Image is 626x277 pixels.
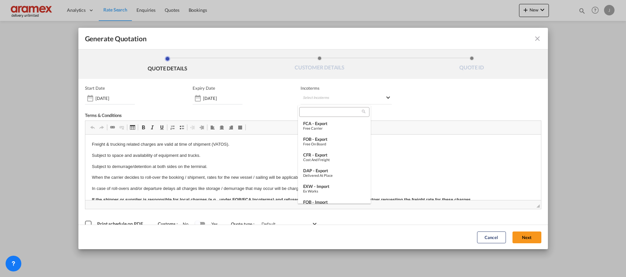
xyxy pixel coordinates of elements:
[303,184,365,189] div: EXW - import
[7,51,449,58] p: In case of roll-overs and/or departure delays all charges like storage / demurrage that may occur...
[7,7,449,177] body: Editor, editor22
[303,152,365,157] div: CFR - export
[7,7,449,13] p: Freight & trucking related charges are valid at time of shipment (VATOS).
[303,157,365,162] div: Cost and Freight
[303,121,365,126] div: FCA - export
[303,142,365,146] div: Free on Board
[303,126,365,130] div: Free Carrier
[303,168,365,173] div: DAP - export
[303,137,365,142] div: FOB - export
[7,29,449,36] p: Subject to demurrage/detention at both sides on the terminal.
[361,109,366,114] md-icon: icon-magnify
[303,199,365,205] div: FOB - import
[7,63,386,67] strong: If the shipper or supplier is responsible for local charges (e.g., under FOB/FCA Incoterms) and r...
[7,40,449,46] p: When the carrier decides to roll-over the booking / shipment, rates for the new vessel / sailing ...
[7,18,449,25] p: Subject to space and availability of equipment and trucks.
[303,189,365,193] div: Ex Works
[303,173,365,177] div: Delivered at Place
